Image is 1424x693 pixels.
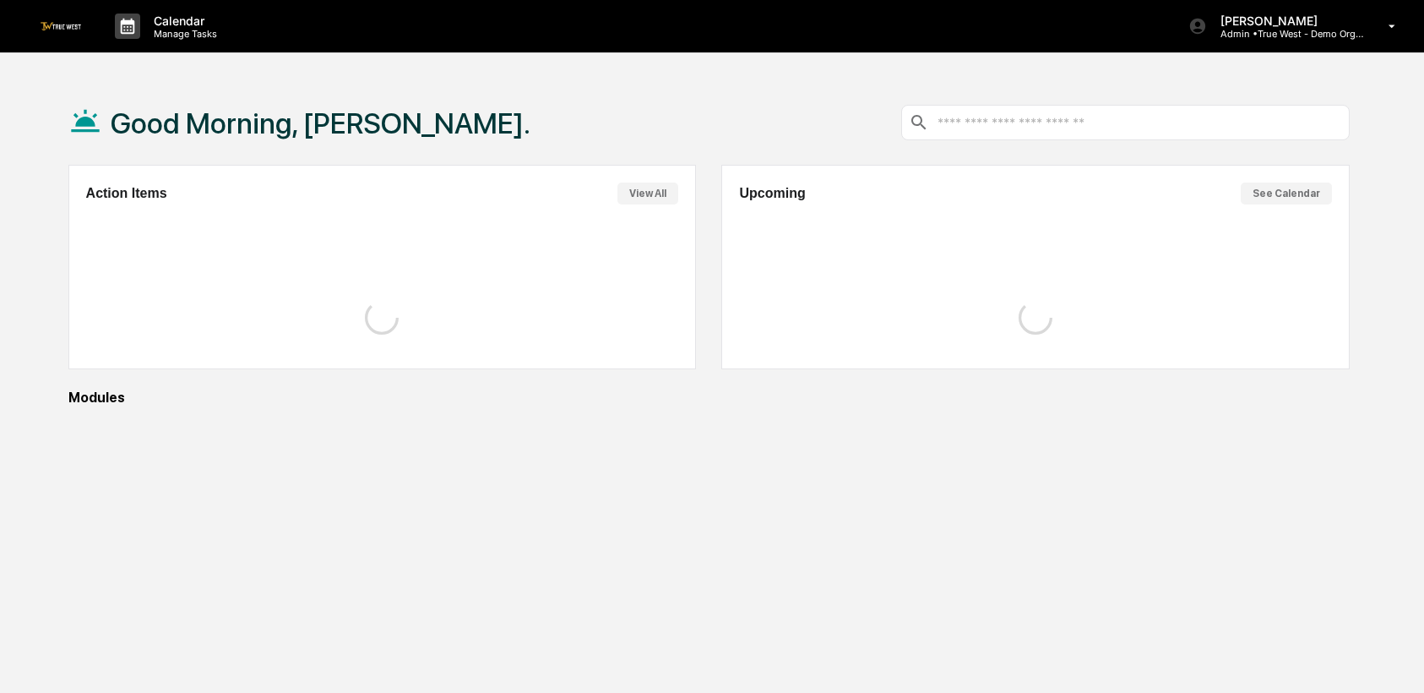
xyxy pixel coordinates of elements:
button: View All [617,183,678,205]
button: See Calendar [1241,183,1332,205]
p: Calendar [140,14,226,28]
img: logo [41,22,81,30]
h2: Action Items [86,186,167,201]
p: [PERSON_NAME] [1207,14,1364,28]
p: Admin • True West - Demo Organization [1207,28,1364,40]
h1: Good Morning, [PERSON_NAME]. [111,106,530,140]
div: Modules [68,390,1350,406]
p: Manage Tasks [140,28,226,40]
h2: Upcoming [739,186,805,201]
